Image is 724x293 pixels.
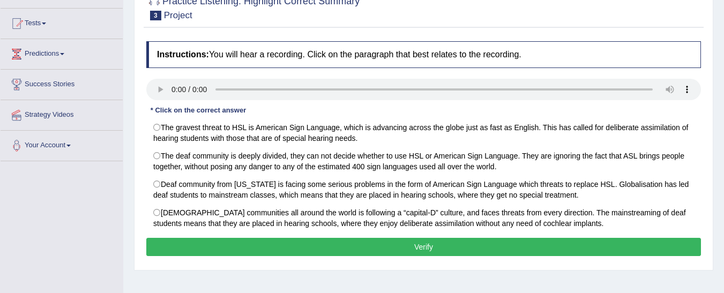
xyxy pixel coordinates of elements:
[150,11,161,20] span: 3
[1,39,123,66] a: Predictions
[1,100,123,127] a: Strategy Videos
[1,131,123,157] a: Your Account
[146,41,701,68] h4: You will hear a recording. Click on the paragraph that best relates to the recording.
[146,204,701,232] label: [DEMOGRAPHIC_DATA] communities all around the world is following a “capital-D” culture, and faces...
[1,70,123,96] a: Success Stories
[146,106,250,116] div: * Click on the correct answer
[146,238,701,256] button: Verify
[146,118,701,147] label: The gravest threat to HSL is American Sign Language, which is advancing across the globe just as ...
[157,50,209,59] b: Instructions:
[164,10,192,20] small: Project
[1,9,123,35] a: Tests
[146,175,701,204] label: Deaf community from [US_STATE] is facing some serious problems in the form of American Sign Langu...
[146,147,701,176] label: The deaf community is deeply divided, they can not decide whether to use HSL or American Sign Lan...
